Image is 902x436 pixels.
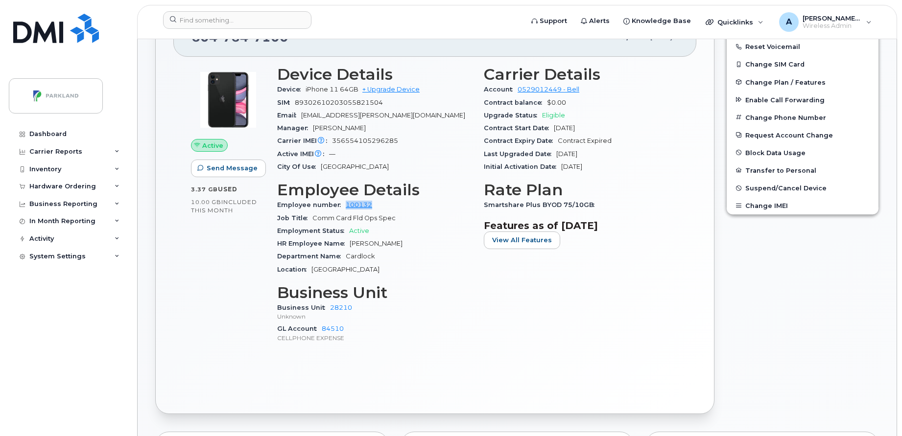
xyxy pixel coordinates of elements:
[218,185,237,193] span: used
[330,304,352,311] a: 28210
[346,201,372,208] a: 100132
[542,112,565,119] span: Eligible
[202,141,223,150] span: Active
[632,16,691,26] span: Knowledge Base
[312,214,396,222] span: Comm Card Fld Ops Spec
[727,109,878,126] button: Change Phone Number
[277,112,301,119] span: Email
[558,137,612,144] span: Contract Expired
[484,99,547,106] span: Contract balance
[207,163,258,173] span: Send Message
[277,66,472,83] h3: Device Details
[329,150,335,158] span: —
[277,137,332,144] span: Carrier IMEI
[277,150,329,158] span: Active IMEI
[484,150,556,158] span: Last Upgraded Date
[484,220,679,231] h3: Features as of [DATE]
[484,201,599,208] span: Smartshare Plus BYOD 75/10GB
[518,86,579,93] a: 0529012449 - Bell
[617,11,698,31] a: Knowledge Base
[277,214,312,222] span: Job Title
[589,16,610,26] span: Alerts
[484,163,561,170] span: Initial Activation Date
[322,325,344,332] a: 84510
[313,124,366,132] span: [PERSON_NAME]
[350,240,403,247] span: [PERSON_NAME]
[362,86,420,93] a: + Upgrade Device
[574,11,617,31] a: Alerts
[199,70,258,129] img: iPhone_11.jpg
[191,198,257,214] span: included this month
[277,86,306,93] span: Device
[727,161,878,179] button: Transfer to Personal
[191,186,218,193] span: 3.37 GB
[332,137,398,144] span: 356554105296285
[191,199,221,206] span: 10.00 GB
[163,11,311,29] input: Find something...
[277,252,346,260] span: Department Name
[745,96,825,103] span: Enable Call Forwarding
[524,11,574,31] a: Support
[321,163,389,170] span: [GEOGRAPHIC_DATA]
[277,181,472,199] h3: Employee Details
[556,150,577,158] span: [DATE]
[727,197,878,214] button: Change IMEI
[295,99,383,106] span: 89302610203055821504
[554,124,575,132] span: [DATE]
[540,16,567,26] span: Support
[484,181,679,199] h3: Rate Plan
[803,14,861,22] span: [PERSON_NAME][EMAIL_ADDRESS][PERSON_NAME][DOMAIN_NAME]
[727,144,878,161] button: Block Data Usage
[277,163,321,170] span: City Of Use
[277,266,311,273] span: Location
[484,112,542,119] span: Upgrade Status
[277,312,472,321] p: Unknown
[277,240,350,247] span: HR Employee Name
[277,227,349,234] span: Employment Status
[786,16,792,28] span: A
[727,126,878,144] button: Request Account Change
[484,124,554,132] span: Contract Start Date
[484,66,679,83] h3: Carrier Details
[745,78,826,86] span: Change Plan / Features
[306,86,358,93] span: iPhone 11 64GB
[484,137,558,144] span: Contract Expiry Date
[277,334,472,342] p: CELLPHONE EXPENSE
[311,266,380,273] span: [GEOGRAPHIC_DATA]
[492,235,552,245] span: View All Features
[349,227,369,234] span: Active
[547,99,566,106] span: $0.00
[717,18,753,26] span: Quicklinks
[727,179,878,197] button: Suspend/Cancel Device
[277,284,472,301] h3: Business Unit
[346,252,375,260] span: Cardlock
[727,91,878,109] button: Enable Call Forwarding
[727,55,878,73] button: Change SIM Card
[745,184,827,192] span: Suspend/Cancel Device
[277,99,295,106] span: SIM
[277,124,313,132] span: Manager
[277,201,346,208] span: Employee number
[484,86,518,93] span: Account
[191,160,266,177] button: Send Message
[727,73,878,91] button: Change Plan / Features
[772,12,878,32] div: Abisheik.Thiyagarajan@parkland.ca
[277,325,322,332] span: GL Account
[803,22,861,30] span: Wireless Admin
[561,163,582,170] span: [DATE]
[301,112,465,119] span: [EMAIL_ADDRESS][PERSON_NAME][DOMAIN_NAME]
[727,38,878,55] button: Reset Voicemail
[699,12,770,32] div: Quicklinks
[277,304,330,311] span: Business Unit
[484,231,560,249] button: View All Features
